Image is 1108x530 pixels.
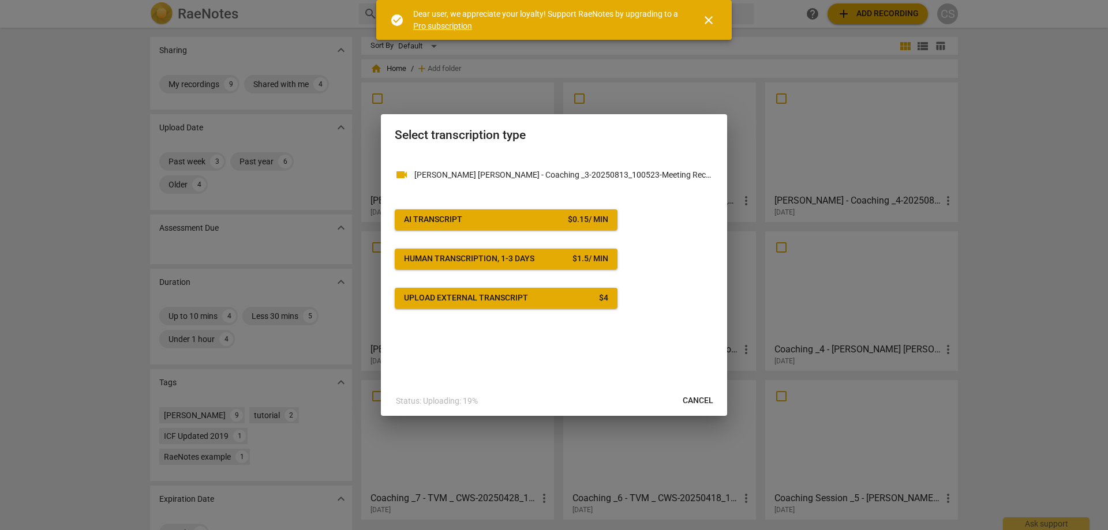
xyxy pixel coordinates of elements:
div: Dear user, we appreciate your loyalty! Support RaeNotes by upgrading to a [413,8,681,32]
div: $ 4 [599,292,608,304]
p: Patrice Carol - Coaching _3-20250813_100523-Meeting Recording.mp4(video) [414,169,713,181]
p: Status: Uploading: 19% [396,395,478,407]
button: AI Transcript$0.15/ min [395,209,617,230]
span: check_circle [390,13,404,27]
div: Upload external transcript [404,292,528,304]
button: Close [695,6,723,34]
button: Human transcription, 1-3 days$1.5/ min [395,249,617,269]
span: Cancel [683,395,713,407]
span: videocam [395,168,409,182]
h2: Select transcription type [395,128,713,142]
span: close [702,13,716,27]
div: $ 0.15 / min [568,214,608,225]
a: Pro subscription [413,21,472,31]
div: AI Transcript [404,214,462,225]
div: Human transcription, 1-3 days [404,253,534,265]
button: Upload external transcript$4 [395,288,617,309]
button: Cancel [673,390,723,411]
div: $ 1.5 / min [572,253,608,265]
